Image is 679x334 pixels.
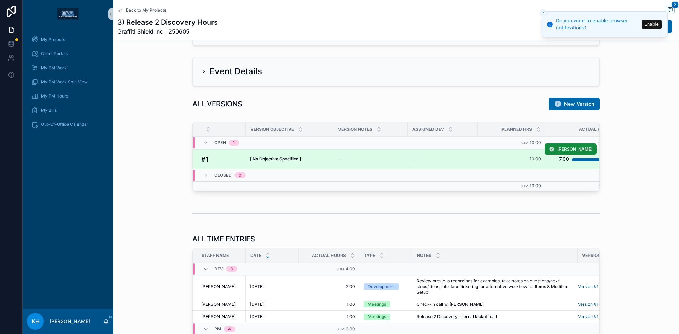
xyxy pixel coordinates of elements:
button: 2 [666,6,675,14]
span: -- [338,156,342,162]
a: Back to My Projects [117,7,166,13]
span: [PERSON_NAME] [201,314,236,320]
span: Notes [417,253,431,258]
button: [PERSON_NAME] [545,143,597,155]
small: Sum [337,327,344,331]
span: 3.00 [346,326,355,332]
a: My PM Work Split View [27,76,109,88]
a: 7.00 [546,152,611,166]
strong: [ No Objective Specified ] [250,156,301,162]
span: Version Objective [250,127,294,132]
span: Version Notes [338,127,372,132]
span: [DATE] [250,314,264,320]
a: My Projects [27,33,109,46]
span: Planned Hrs [501,127,532,132]
span: My PM Work [41,65,67,71]
span: PM [214,326,221,332]
a: My PM Hours [27,90,109,102]
span: My PM Work Split View [41,79,88,85]
small: Sum [336,267,344,271]
span: Version [582,253,601,258]
a: #1 [201,154,242,164]
span: DEV [214,266,223,272]
small: Sum [598,141,605,145]
span: Actual Hrs [579,127,607,132]
div: 7.00 [559,152,569,166]
span: KH [31,317,40,326]
div: 4 [228,326,231,332]
div: scrollable content [23,28,113,140]
button: Enable [642,20,662,29]
div: 0 [239,172,242,178]
span: Closed [214,172,232,178]
img: App logo [57,8,79,20]
span: Back to My Projects [126,7,166,13]
span: 1.00 [303,314,355,320]
a: 10.00 [482,156,541,162]
a: -- [412,156,474,162]
a: My Bills [27,104,109,117]
span: Graffiti Shield Inc | 250605 [117,27,218,36]
div: Meetings [368,301,386,307]
span: Check-in call w. [PERSON_NAME] [417,301,484,307]
h1: ALL VERSIONS [192,99,242,109]
span: [PERSON_NAME] [201,301,236,307]
span: My Projects [41,37,65,42]
span: Type [364,253,375,258]
span: [PERSON_NAME] [557,146,592,152]
span: -- [412,156,416,162]
h2: Event Details [210,66,262,77]
span: Date [250,253,261,258]
small: Sum [598,184,605,188]
span: New Version [564,100,594,107]
span: 10.00 [530,140,541,145]
span: [PERSON_NAME] [201,284,236,289]
a: Client Portals [27,47,109,60]
span: Out-Of-Office Calendar [41,122,88,127]
span: Client Portals [41,51,68,57]
a: Version #1 | 3) Release 2 Discovery Hours [578,284,637,289]
span: Assigned Dev [412,127,444,132]
span: My PM Hours [41,93,68,99]
button: New Version [549,98,600,110]
span: 2.00 [303,284,355,289]
div: 3 [230,266,233,272]
a: Out-Of-Office Calendar [27,118,109,131]
h1: ALL TIME ENTRIES [192,234,255,244]
a: -- [338,156,404,162]
a: Version #1 | 3) Release 2 Discovery Hours [578,301,637,307]
span: 10.00 [530,183,541,188]
span: 4.00 [346,266,355,271]
span: 1.00 [303,301,355,307]
small: Sum [521,184,528,188]
span: Review previous recordings for examples, take notes on questions/next steps/ideas, interface tink... [417,278,573,295]
div: 1 [233,140,235,146]
span: Release 2 Discovery internal kickoff call [417,314,497,320]
div: Meetings [368,314,386,320]
small: Sum [521,141,528,145]
span: Staff Name [202,253,229,258]
span: My Bills [41,107,57,113]
span: [DATE] [250,301,264,307]
a: My PM Work [27,61,109,74]
span: [DATE] [250,284,264,289]
span: 2 [671,1,679,8]
span: Actual Hours [312,253,346,258]
a: [ No Objective Specified ] [250,156,329,162]
div: Do you want to enable browser notifications? [556,17,639,31]
h1: 3) Release 2 Discovery Hours [117,17,218,27]
div: Development [368,283,395,290]
a: Version #1 | 3) Release 2 Discovery Hours [578,314,637,320]
span: Open [214,140,226,146]
p: [PERSON_NAME] [50,318,90,325]
button: Close toast [540,9,547,16]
